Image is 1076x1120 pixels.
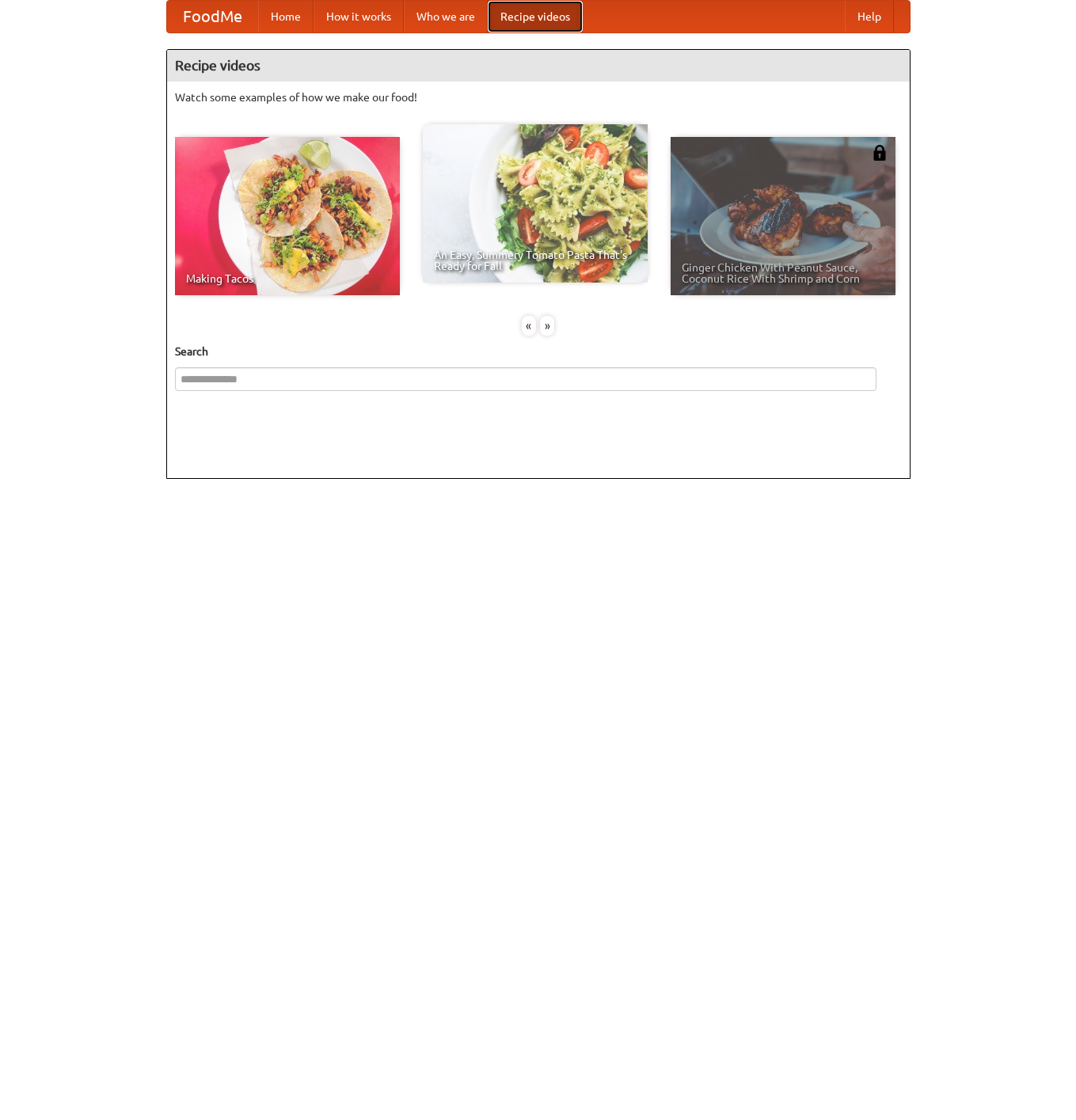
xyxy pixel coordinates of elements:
a: FoodMe [167,1,258,32]
a: Home [258,1,314,32]
span: Making Tacos [186,273,389,284]
a: Help [845,1,894,32]
a: An Easy, Summery Tomato Pasta That's Ready for Fall [423,124,648,283]
div: « [522,316,536,336]
a: Recipe videos [488,1,583,32]
h4: Recipe videos [167,50,910,82]
a: Who we are [404,1,488,32]
span: An Easy, Summery Tomato Pasta That's Ready for Fall [434,249,637,271]
a: How it works [314,1,404,32]
a: Making Tacos [175,137,400,295]
p: Watch some examples of how we make our food! [175,89,902,105]
h5: Search [175,344,902,359]
div: » [540,316,554,336]
img: 483408.png [872,145,888,161]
